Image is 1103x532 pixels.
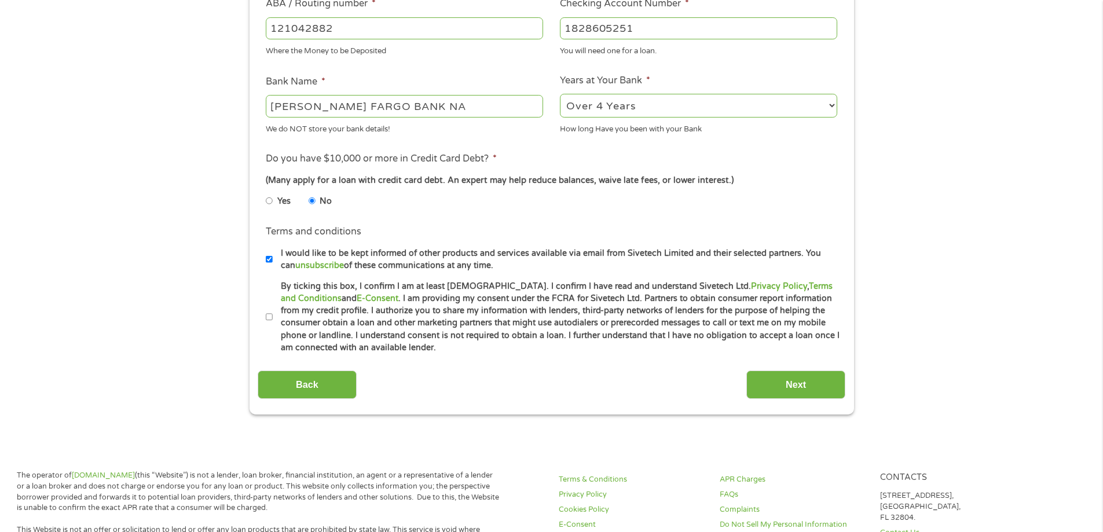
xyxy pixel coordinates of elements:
p: [STREET_ADDRESS], [GEOGRAPHIC_DATA], FL 32804. [880,490,1027,523]
label: Bank Name [266,76,325,88]
a: Terms and Conditions [281,281,833,303]
input: Next [746,370,845,399]
a: Privacy Policy [559,489,706,500]
a: Terms & Conditions [559,474,706,485]
div: We do NOT store your bank details! [266,119,543,135]
a: FAQs [720,489,867,500]
label: Yes [277,195,291,208]
div: You will need one for a loan. [560,42,837,57]
input: 263177916 [266,17,543,39]
h4: Contacts [880,472,1027,483]
label: Do you have $10,000 or more in Credit Card Debt? [266,153,497,165]
label: No [320,195,332,208]
label: Years at Your Bank [560,75,650,87]
a: [DOMAIN_NAME] [72,471,135,480]
div: (Many apply for a loan with credit card debt. An expert may help reduce balances, waive late fees... [266,174,837,187]
p: The operator of (this “Website”) is not a lender, loan broker, financial institution, an agent or... [17,470,500,514]
a: E-Consent [357,293,398,303]
div: How long Have you been with your Bank [560,119,837,135]
a: Complaints [720,504,867,515]
a: Cookies Policy [559,504,706,515]
input: 345634636 [560,17,837,39]
label: By ticking this box, I confirm I am at least [DEMOGRAPHIC_DATA]. I confirm I have read and unders... [273,280,841,354]
a: unsubscribe [295,261,344,270]
input: Back [258,370,357,399]
a: Do Not Sell My Personal Information [720,519,867,530]
a: E-Consent [559,519,706,530]
div: Where the Money to be Deposited [266,42,543,57]
a: APR Charges [720,474,867,485]
a: Privacy Policy [751,281,807,291]
label: I would like to be kept informed of other products and services available via email from Sivetech... [273,247,841,272]
label: Terms and conditions [266,226,361,238]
